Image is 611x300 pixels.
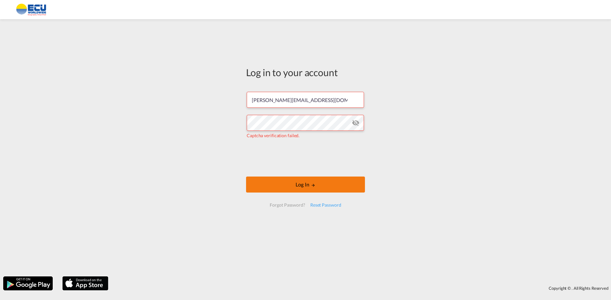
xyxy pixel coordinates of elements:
[62,276,109,291] img: apple.png
[246,177,365,193] button: LOGIN
[352,119,360,127] md-icon: icon-eye-off
[308,199,344,211] div: Reset Password
[112,283,611,294] div: Copyright © . All Rights Reserved
[267,199,307,211] div: Forgot Password?
[246,66,365,79] div: Log in to your account
[10,3,53,17] img: 6cccb1402a9411edb762cf9624ab9cda.png
[3,276,53,291] img: google.png
[247,133,299,138] span: Captcha verification failed.
[247,92,364,108] input: Enter email/phone number
[257,145,354,170] iframe: reCAPTCHA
